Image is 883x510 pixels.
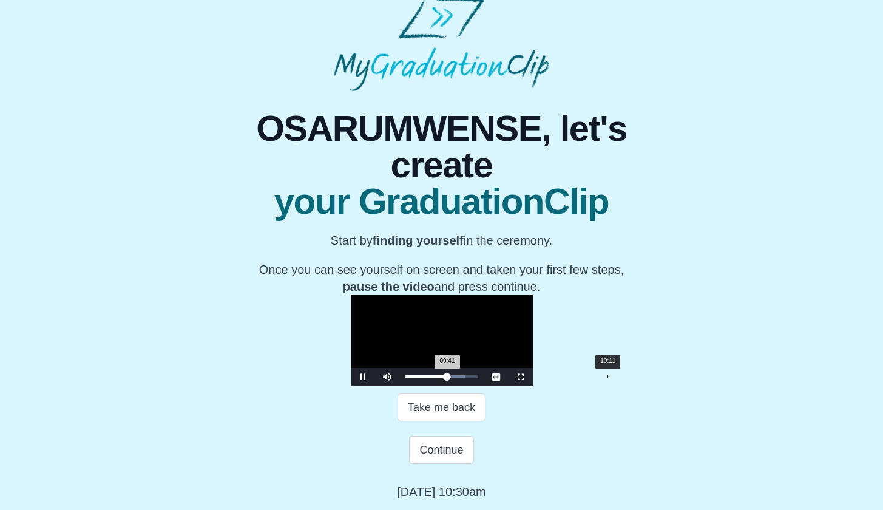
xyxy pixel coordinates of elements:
[397,483,485,500] p: [DATE] 10:30am
[221,232,663,249] p: Start by in the ceremony.
[409,436,473,464] button: Continue
[351,295,533,386] div: Video Player
[375,368,399,386] button: Mute
[405,375,478,378] div: Progress Bar
[351,368,375,386] button: Pause
[221,110,663,183] span: OSARUMWENSE, let's create
[509,368,533,386] button: Fullscreen
[373,234,464,247] b: finding yourself
[484,368,509,386] button: Captions
[221,183,663,220] span: your GraduationClip
[343,280,435,293] b: pause the video
[398,393,485,421] button: Take me back
[221,261,663,295] p: Once you can see yourself on screen and taken your first few steps, and press continue.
